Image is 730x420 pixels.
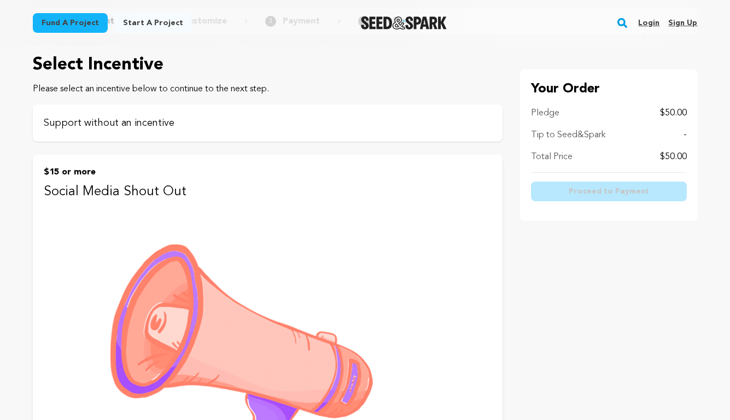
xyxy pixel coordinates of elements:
[684,129,687,142] p: -
[660,150,687,164] p: $50.00
[33,83,503,96] p: Please select an incentive below to continue to the next step.
[531,150,573,164] p: Total Price
[33,52,503,78] p: Select Incentive
[361,16,447,30] img: Seed&Spark Logo Dark Mode
[114,13,192,33] a: Start a project
[531,182,687,201] button: Proceed to Payment
[668,14,697,32] a: Sign up
[44,115,492,131] p: Support without an incentive
[638,14,659,32] a: Login
[531,129,605,142] p: Tip to Seed&Spark
[33,13,108,33] a: Fund a project
[361,16,447,30] a: Seed&Spark Homepage
[44,166,492,179] p: $15 or more
[531,80,687,98] p: Your Order
[531,107,559,120] p: Pledge
[569,186,649,197] span: Proceed to Payment
[44,183,492,201] p: Social Media Shout Out
[660,107,687,120] p: $50.00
